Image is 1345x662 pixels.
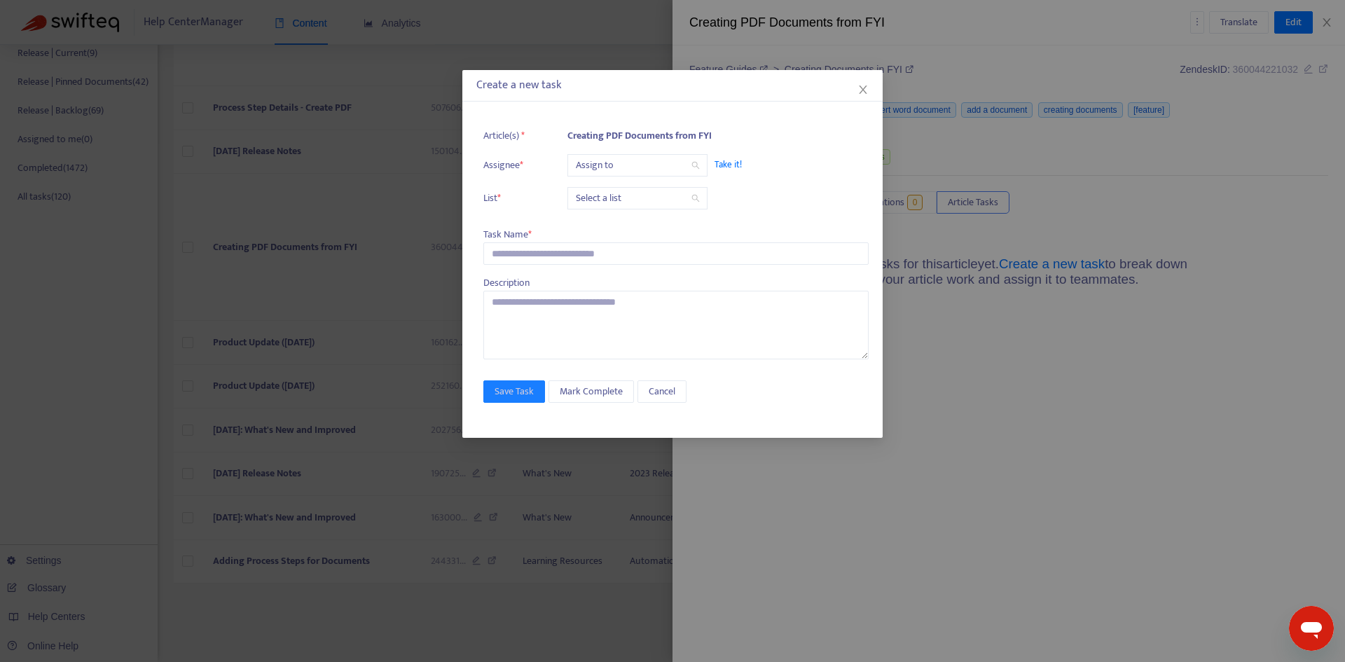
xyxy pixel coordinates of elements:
div: Task Name [483,227,869,242]
span: Assignee [483,158,532,173]
div: Create a new task [476,77,869,94]
span: Description [483,275,530,291]
button: Save Task [483,380,545,403]
span: Mark Complete [560,384,623,399]
span: Take it! [715,158,855,172]
span: close [857,84,869,95]
b: Creating PDF Documents from FYI [567,127,712,144]
button: Mark Complete [549,380,634,403]
span: Cancel [649,384,675,399]
span: search [691,161,700,170]
span: List [483,191,532,206]
iframe: Button to launch messaging window [1289,606,1334,651]
button: Close [855,82,871,97]
span: Article(s) [483,128,532,144]
span: search [691,194,700,202]
button: Cancel [637,380,687,403]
